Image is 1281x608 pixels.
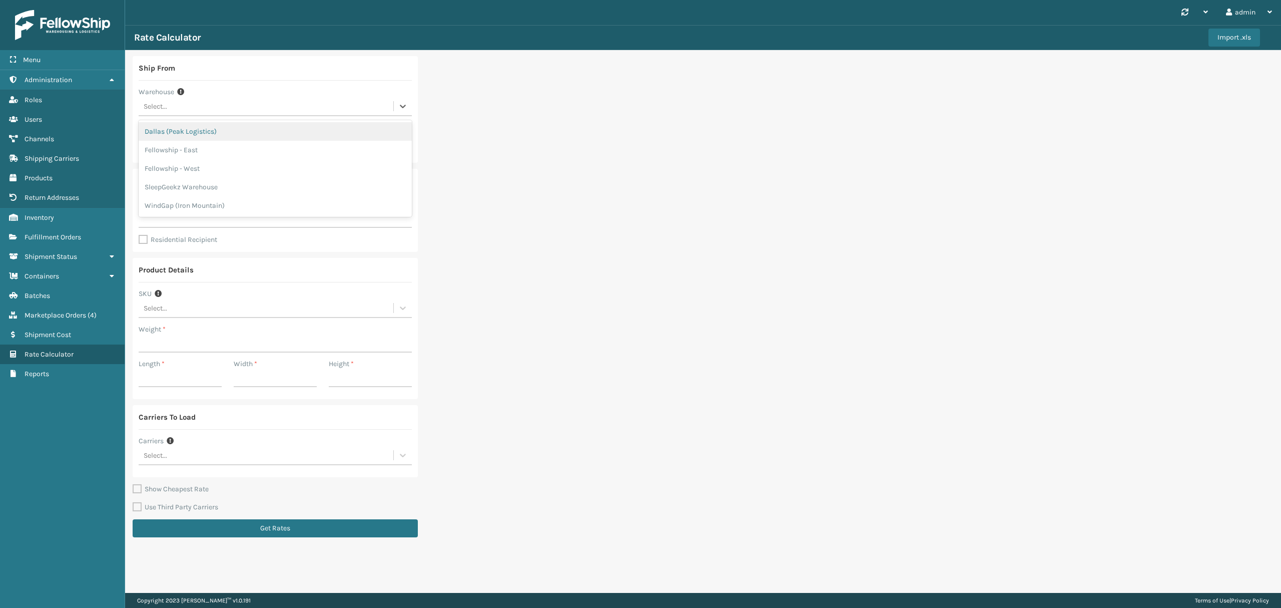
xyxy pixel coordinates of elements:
[1208,29,1260,47] button: Import .xls
[133,485,209,493] label: Show Cheapest Rate
[88,311,97,320] span: ( 4 )
[25,331,71,339] span: Shipment Cost
[139,235,217,244] label: Residential Recipient
[144,101,167,112] div: Select...
[25,272,59,280] span: Containers
[139,288,152,299] label: SKU
[25,174,53,182] span: Products
[25,135,54,143] span: Channels
[1195,593,1269,608] div: |
[139,324,166,335] label: Weight
[25,213,54,222] span: Inventory
[25,233,81,241] span: Fulfillment Orders
[139,87,174,97] label: Warehouse
[25,76,72,84] span: Administration
[144,303,167,314] div: Select...
[133,503,218,511] label: Use Third Party Carriers
[25,370,49,378] span: Reports
[15,10,110,40] img: logo
[133,519,418,537] button: Get Rates
[139,62,175,74] div: Ship From
[329,359,354,369] label: Height
[139,436,164,446] label: Carriers
[144,450,167,461] div: Select...
[139,411,196,423] div: Carriers To Load
[1195,597,1229,604] a: Terms of Use
[25,96,42,104] span: Roles
[134,32,201,44] h3: Rate Calculator
[25,311,86,320] span: Marketplace Orders
[139,196,412,215] div: WindGap (Iron Mountain)
[139,178,412,196] div: SleepGeekz Warehouse
[25,154,79,163] span: Shipping Carriers
[139,122,412,141] div: Dallas (Peak Logistics)
[139,264,194,276] div: Product Details
[25,350,74,359] span: Rate Calculator
[1231,597,1269,604] a: Privacy Policy
[25,193,79,202] span: Return Addresses
[139,159,412,178] div: Fellowship - West
[139,141,412,159] div: Fellowship - East
[25,252,77,261] span: Shipment Status
[25,291,50,300] span: Batches
[25,115,42,124] span: Users
[23,56,41,64] span: Menu
[139,359,165,369] label: Length
[234,359,257,369] label: Width
[137,593,251,608] p: Copyright 2023 [PERSON_NAME]™ v 1.0.191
